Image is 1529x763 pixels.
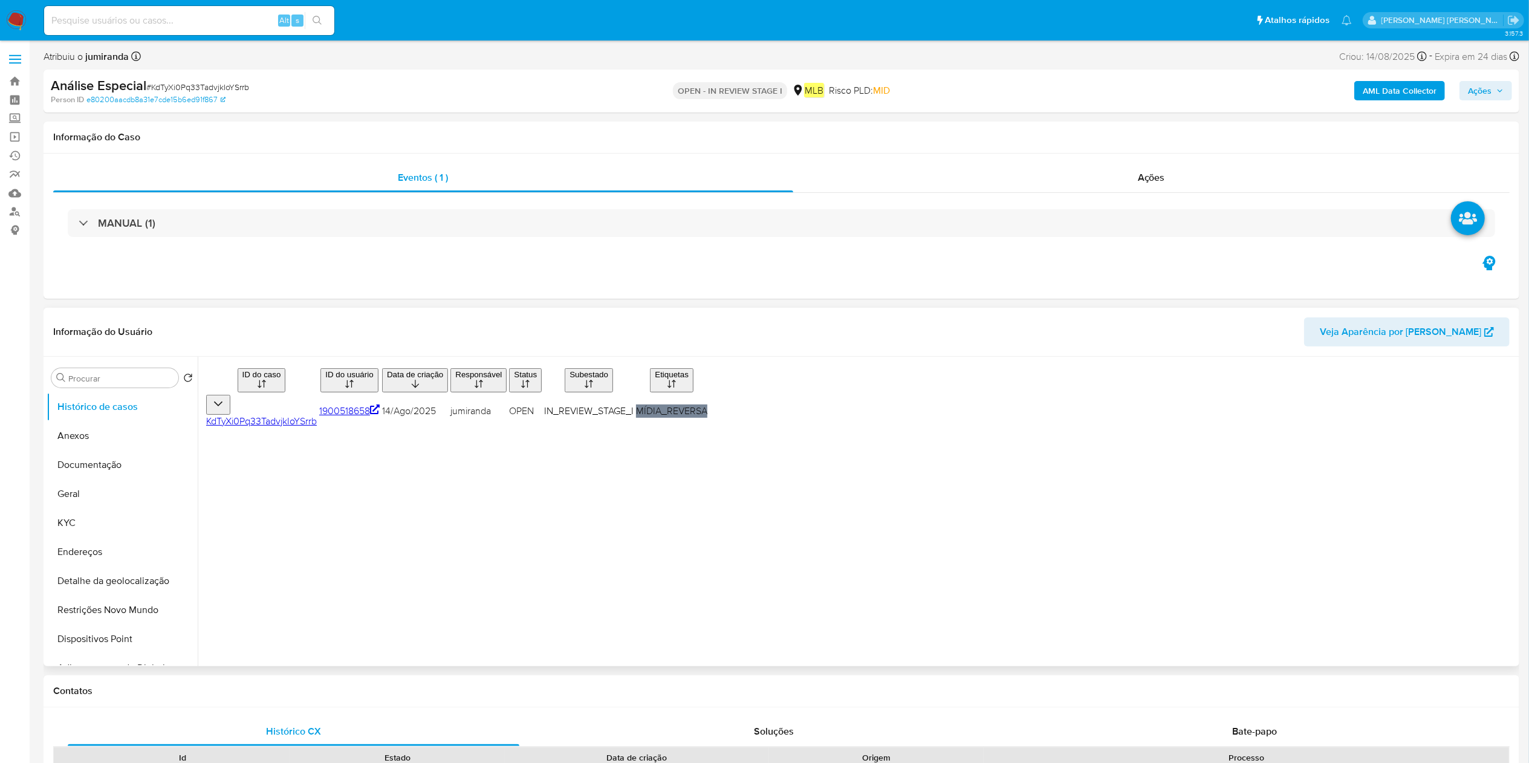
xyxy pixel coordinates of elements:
[673,82,787,99] p: OPEN - IN REVIEW STAGE I
[47,508,198,537] button: KYC
[68,373,174,384] input: Procurar
[1459,81,1512,100] button: Ações
[1381,15,1504,26] p: juliane.miranda@mercadolivre.com
[44,13,334,28] input: Pesquise usuários ou casos...
[51,94,84,105] b: Person ID
[51,76,146,95] b: Análise Especial
[53,131,1510,143] h1: Informação do Caso
[1507,14,1520,27] a: Sair
[47,537,198,567] button: Endereços
[56,373,66,383] button: Procurar
[47,450,198,479] button: Documentação
[754,724,794,738] span: Soluções
[1320,317,1481,346] span: Veja Aparência por [PERSON_NAME]
[47,625,198,654] button: Dispositivos Point
[266,724,321,738] span: Histórico CX
[1304,317,1510,346] button: Veja Aparência por [PERSON_NAME]
[47,654,198,683] button: Adiantamentos de Dinheiro
[1435,50,1508,63] span: Expira em 24 dias
[83,50,129,63] b: jumiranda
[53,685,1510,697] h1: Contatos
[279,15,289,26] span: Alt
[804,83,824,97] em: MLB
[829,84,890,97] span: Risco PLD:
[1339,48,1427,65] div: Criou: 14/08/2025
[1342,15,1352,25] a: Notificações
[86,94,226,105] a: e80200aacdb8a31e7cde15b6ed91f867
[1354,81,1445,100] button: AML Data Collector
[873,83,890,97] span: MID
[1363,81,1436,100] b: AML Data Collector
[47,392,198,421] button: Histórico de casos
[1468,81,1492,100] span: Ações
[47,479,198,508] button: Geral
[1232,724,1277,738] span: Bate-papo
[183,373,193,386] button: Retornar ao pedido padrão
[1429,48,1432,65] span: -
[398,170,448,184] span: Eventos ( 1 )
[1265,14,1329,27] span: Atalhos rápidos
[296,15,299,26] span: s
[44,50,129,63] span: Atribuiu o
[98,216,155,230] h3: MANUAL (1)
[146,81,249,93] span: # KdTyXi0Pq33TadvjkIoYSrrb
[47,567,198,596] button: Detalhe da geolocalização
[53,326,152,338] h1: Informação do Usuário
[47,421,198,450] button: Anexos
[47,596,198,625] button: Restrições Novo Mundo
[68,209,1495,237] div: MANUAL (1)
[305,12,329,29] button: search-icon
[1138,170,1165,184] span: Ações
